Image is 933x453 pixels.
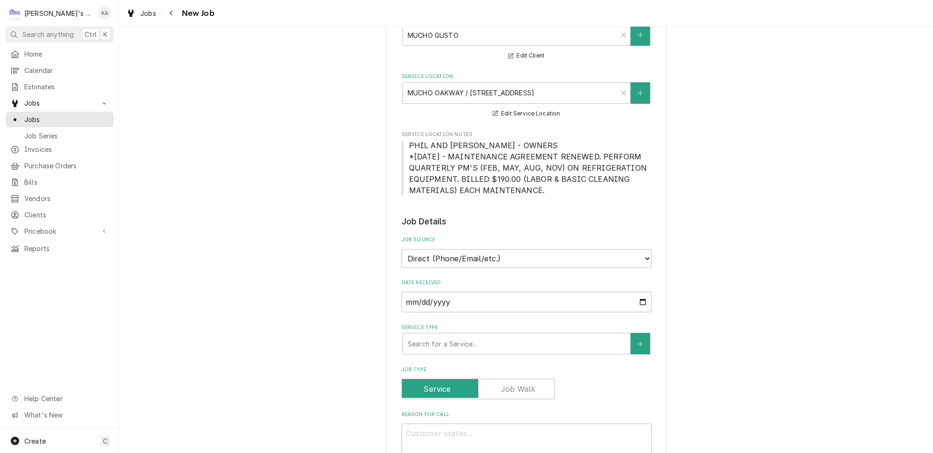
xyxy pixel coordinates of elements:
[24,161,109,171] span: Purchase Orders
[402,236,652,267] div: Job Source
[638,32,643,38] svg: Create New Client
[98,7,111,20] div: KA
[24,8,93,18] div: [PERSON_NAME]'s Refrigeration
[638,341,643,347] svg: Create New Service
[8,7,22,20] div: Clay's Refrigeration's Avatar
[6,391,114,406] a: Go to Help Center
[402,324,652,354] div: Service Type
[6,407,114,423] a: Go to What's New
[6,46,114,62] a: Home
[6,241,114,256] a: Reports
[402,366,652,399] div: Job Type
[491,108,562,120] button: Edit Service Location
[24,98,95,108] span: Jobs
[6,158,114,173] a: Purchase Orders
[6,112,114,127] a: Jobs
[24,65,109,75] span: Calendar
[22,29,74,39] span: Search anything
[103,29,108,39] span: K
[24,226,95,236] span: Pricebook
[98,7,111,20] div: Korey Austin's Avatar
[85,29,97,39] span: Ctrl
[24,410,108,420] span: What's New
[6,142,114,157] a: Invoices
[122,6,160,21] a: Jobs
[24,394,108,403] span: Help Center
[402,73,652,119] div: Service Location
[24,244,109,253] span: Reports
[507,50,546,62] button: Edit Client
[631,24,650,46] button: Create New Client
[409,141,650,195] span: PHIL AND [PERSON_NAME] - OWNERS *[DATE] - MAINTENANCE AGREEMENT RENEWED. PERFORM QUARTERLY PM'S (...
[402,236,652,244] label: Job Source
[6,223,114,239] a: Go to Pricebook
[6,191,114,206] a: Vendors
[402,216,652,228] legend: Job Details
[402,73,652,80] label: Service Location
[402,15,652,62] div: Client
[6,95,114,111] a: Go to Jobs
[8,7,22,20] div: C
[24,210,109,220] span: Clients
[6,26,114,43] button: Search anythingCtrlK
[24,82,109,92] span: Estimates
[24,194,109,203] span: Vendors
[6,174,114,190] a: Bills
[24,144,109,154] span: Invoices
[6,207,114,223] a: Clients
[631,82,650,104] button: Create New Location
[402,131,652,196] div: Service Location Notes
[140,8,156,18] span: Jobs
[164,6,179,21] button: Navigate back
[179,7,215,20] span: New Job
[638,90,643,96] svg: Create New Location
[402,140,652,196] span: Service Location Notes
[631,333,650,354] button: Create New Service
[24,177,109,187] span: Bills
[6,79,114,94] a: Estimates
[402,279,652,287] label: Date Received
[402,131,652,138] span: Service Location Notes
[24,131,109,141] span: Job Series
[402,279,652,312] div: Date Received
[402,292,652,312] input: yyyy-mm-dd
[6,63,114,78] a: Calendar
[6,128,114,144] a: Job Series
[402,324,652,331] label: Service Type
[402,366,652,374] label: Job Type
[402,411,652,418] label: Reason For Call
[24,49,109,59] span: Home
[24,437,46,445] span: Create
[24,115,109,124] span: Jobs
[103,436,108,446] span: C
